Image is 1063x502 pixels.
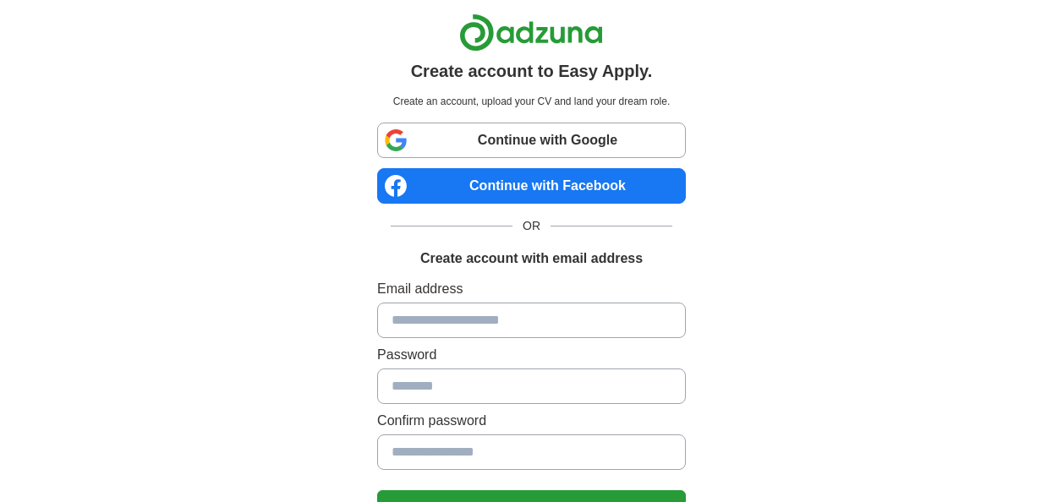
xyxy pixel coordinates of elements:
span: OR [512,217,551,235]
label: Confirm password [377,411,686,431]
img: Adzuna logo [459,14,603,52]
a: Continue with Facebook [377,168,686,204]
label: Password [377,345,686,365]
h1: Create account to Easy Apply. [411,58,653,84]
a: Continue with Google [377,123,686,158]
h1: Create account with email address [420,248,643,269]
label: Email address [377,279,686,299]
p: Create an account, upload your CV and land your dream role. [381,94,682,109]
